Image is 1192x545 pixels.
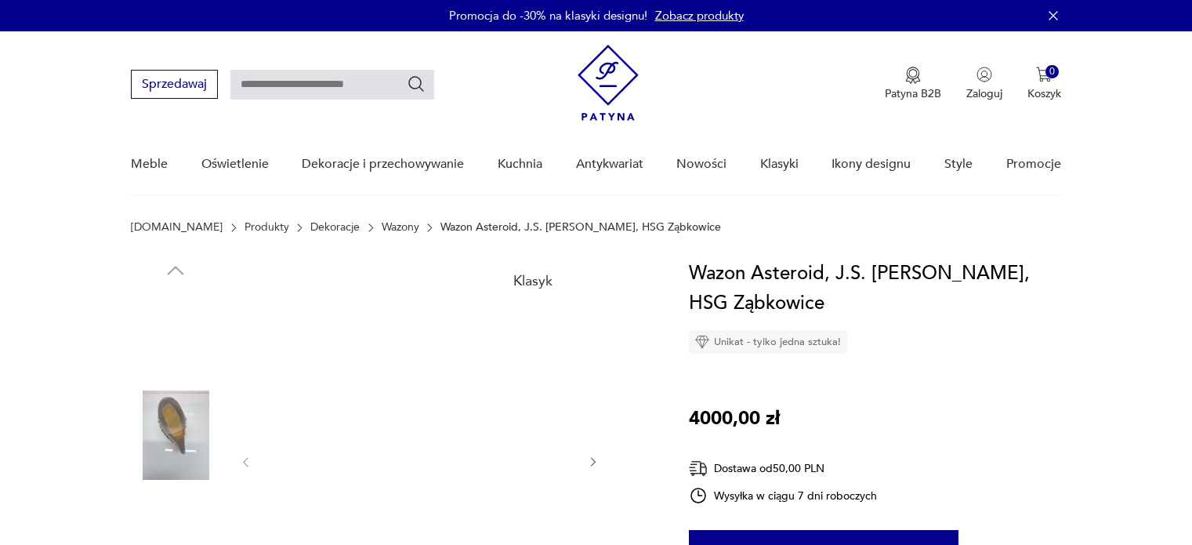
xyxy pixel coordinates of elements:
[760,134,799,194] a: Klasyki
[1006,134,1061,194] a: Promocje
[689,259,1061,318] h1: Wazon Asteroid, J.S. [PERSON_NAME], HSG Ząbkowice
[407,74,426,93] button: Szukaj
[131,134,168,194] a: Meble
[449,8,647,24] p: Promocja do -30% na klasyki designu!
[689,330,847,354] div: Unikat - tylko jedna sztuka!
[440,221,721,234] p: Wazon Asteroid, J.S. [PERSON_NAME], HSG Ząbkowice
[131,70,218,99] button: Sprzedawaj
[966,67,1002,101] button: Zaloguj
[310,221,360,234] a: Dekoracje
[689,404,780,434] p: 4000,00 zł
[498,134,542,194] a: Kuchnia
[504,265,562,298] div: Klasyk
[131,290,220,380] img: Zdjęcie produktu Wazon Asteroid, J.S. Drost, HSG Ząbkowice
[676,134,726,194] a: Nowości
[966,86,1002,101] p: Zaloguj
[382,221,419,234] a: Wazony
[689,486,877,505] div: Wysyłka w ciągu 7 dni roboczych
[944,134,973,194] a: Style
[201,134,269,194] a: Oświetlenie
[131,221,223,234] a: [DOMAIN_NAME]
[131,391,220,480] img: Zdjęcie produktu Wazon Asteroid, J.S. Drost, HSG Ząbkowice
[245,221,289,234] a: Produkty
[885,67,941,101] button: Patyna B2B
[655,8,744,24] a: Zobacz produkty
[1045,65,1059,78] div: 0
[1027,67,1061,101] button: 0Koszyk
[689,459,877,478] div: Dostawa od 50,00 PLN
[689,459,708,478] img: Ikona dostawy
[885,67,941,101] a: Ikona medaluPatyna B2B
[1036,67,1052,82] img: Ikona koszyka
[905,67,921,84] img: Ikona medalu
[695,335,709,349] img: Ikona diamentu
[1027,86,1061,101] p: Koszyk
[976,67,992,82] img: Ikonka użytkownika
[832,134,911,194] a: Ikony designu
[302,134,464,194] a: Dekoracje i przechowywanie
[885,86,941,101] p: Patyna B2B
[576,134,643,194] a: Antykwariat
[578,45,639,121] img: Patyna - sklep z meblami i dekoracjami vintage
[131,80,218,91] a: Sprzedawaj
